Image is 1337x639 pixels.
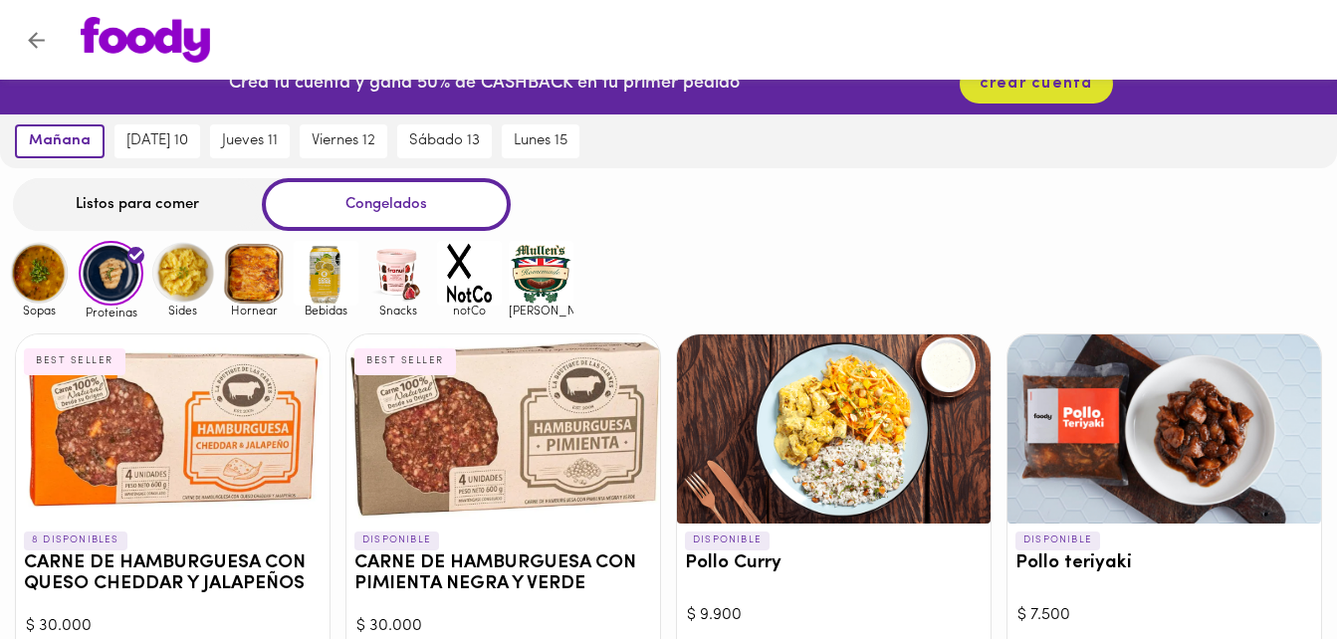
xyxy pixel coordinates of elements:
p: 8 DISPONIBLES [24,532,127,549]
span: viernes 12 [312,132,375,150]
img: notCo [437,241,502,306]
button: [DATE] 10 [114,124,200,158]
button: sábado 13 [397,124,492,158]
div: CARNE DE HAMBURGUESA CON QUESO CHEDDAR Y JALAPEÑOS [16,334,330,524]
button: Volver [12,16,61,65]
span: lunes 15 [514,132,567,150]
div: $ 30.000 [356,615,650,638]
span: Proteinas [79,306,143,319]
span: [PERSON_NAME] [509,304,573,317]
h3: CARNE DE HAMBURGUESA CON PIMIENTA NEGRA Y VERDE [354,553,652,595]
iframe: Messagebird Livechat Widget [1222,524,1317,619]
p: DISPONIBLE [1015,532,1100,549]
div: Pollo Curry [677,334,991,524]
div: Listos para comer [13,178,262,231]
button: viernes 12 [300,124,387,158]
h3: CARNE DE HAMBURGUESA CON QUESO CHEDDAR Y JALAPEÑOS [24,553,322,595]
span: Sopas [7,304,72,317]
div: Pollo teriyaki [1007,334,1321,524]
img: logo.png [81,17,210,63]
button: jueves 11 [210,124,290,158]
h3: Pollo Curry [685,553,983,574]
img: Bebidas [294,241,358,306]
button: lunes 15 [502,124,579,158]
span: [DATE] 10 [126,132,188,150]
span: Snacks [365,304,430,317]
div: CARNE DE HAMBURGUESA CON PIMIENTA NEGRA Y VERDE [346,334,660,524]
span: crear cuenta [980,75,1093,94]
h3: Pollo teriyaki [1015,553,1313,574]
span: Sides [150,304,215,317]
div: $ 30.000 [26,615,320,638]
img: Hornear [222,241,287,306]
span: mañana [29,132,91,150]
button: crear cuenta [960,65,1113,104]
img: mullens [509,241,573,306]
p: Crea tu cuenta y gana 50% de CASHBACK en tu primer pedido [229,72,740,98]
div: BEST SELLER [354,348,456,374]
div: $ 7.500 [1017,604,1311,627]
span: sábado 13 [409,132,480,150]
div: BEST SELLER [24,348,125,374]
button: mañana [15,124,105,158]
img: Sides [150,241,215,306]
div: Congelados [262,178,511,231]
span: Bebidas [294,304,358,317]
div: $ 9.900 [687,604,981,627]
span: Hornear [222,304,287,317]
span: jueves 11 [222,132,278,150]
p: DISPONIBLE [354,532,439,549]
img: Sopas [7,241,72,306]
p: DISPONIBLE [685,532,770,549]
img: Snacks [365,241,430,306]
span: notCo [437,304,502,317]
img: Proteinas [79,241,143,306]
